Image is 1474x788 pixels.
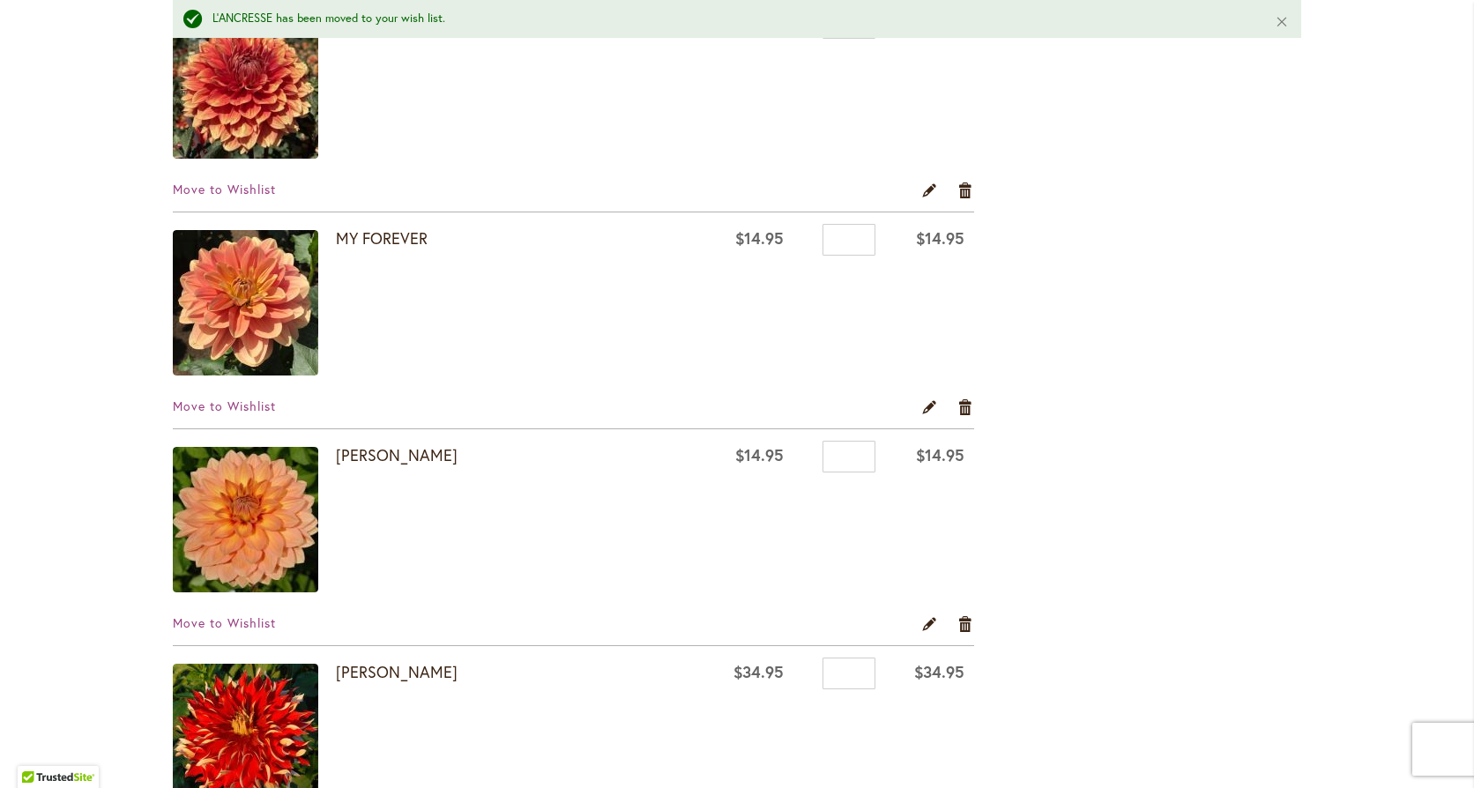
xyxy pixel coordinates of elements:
a: LOWRIDER [173,13,336,163]
a: [PERSON_NAME] [336,444,458,465]
a: MY FOREVER [336,227,428,249]
a: Move to Wishlist [173,398,276,414]
span: $34.95 [914,661,964,682]
img: LOWRIDER [173,13,318,159]
a: MY FOREVER [173,230,336,380]
img: NICHOLAS [173,447,318,592]
a: Move to Wishlist [173,181,276,197]
div: L'ANCRESSE has been moved to your wish list. [212,11,1248,27]
iframe: Launch Accessibility Center [13,725,63,775]
span: $14.95 [916,444,964,465]
span: $34.95 [733,661,784,682]
a: NICHOLAS [173,447,336,597]
a: Move to Wishlist [173,614,276,631]
a: [PERSON_NAME] [336,661,458,682]
span: $14.95 [916,227,964,249]
span: $14.95 [735,227,784,249]
img: MY FOREVER [173,230,318,375]
span: $14.95 [735,444,784,465]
